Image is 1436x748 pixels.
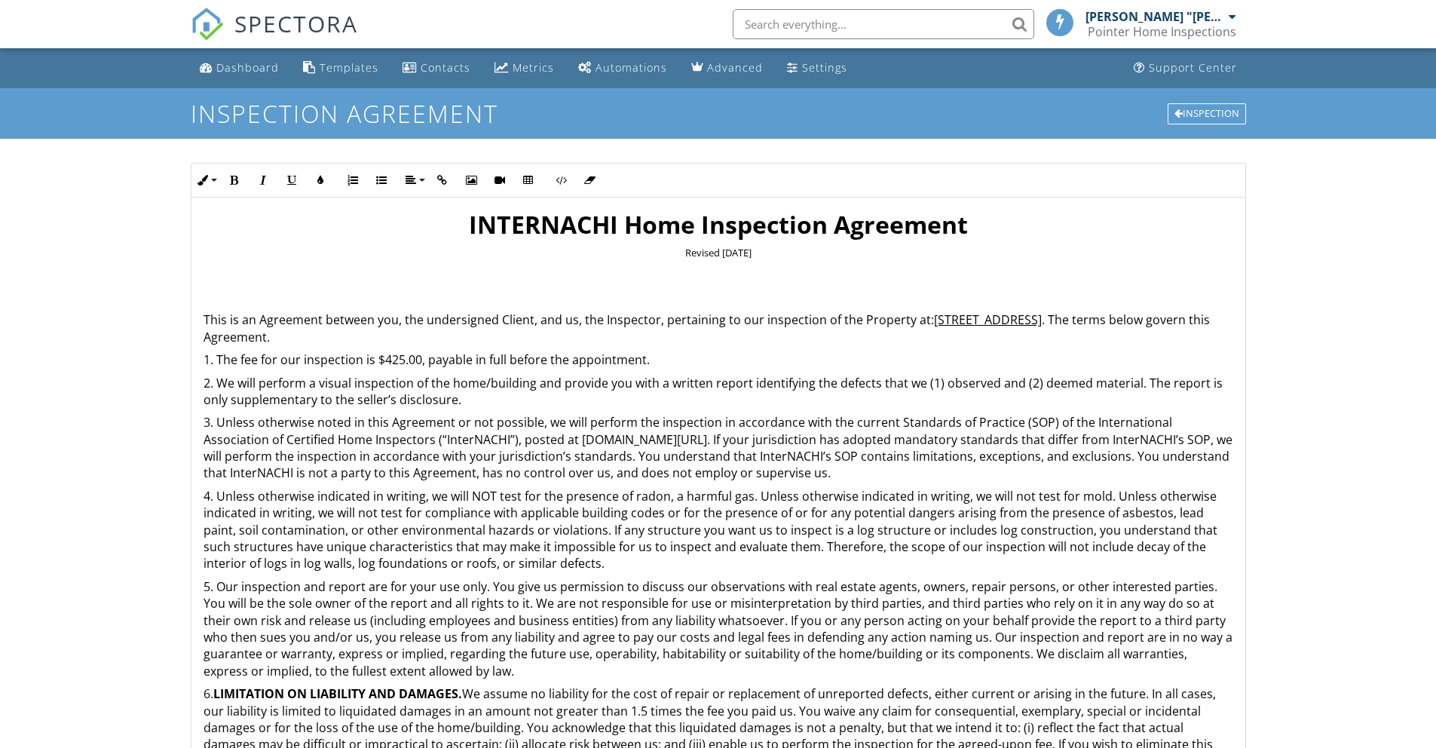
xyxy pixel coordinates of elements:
[428,166,457,195] button: Insert Link (⌘K)
[1149,60,1237,75] div: Support Center
[297,54,384,82] a: Templates
[204,578,1233,679] p: 5. Our inspection and report are for your use only. You give us permission to discuss our observa...
[547,166,575,195] button: Code View
[685,54,769,82] a: Advanced
[596,60,667,75] div: Automations
[733,9,1034,39] input: Search everything...
[1085,9,1225,24] div: [PERSON_NAME] "[PERSON_NAME]" [PERSON_NAME]
[204,488,1233,572] p: 4. Unless otherwise indicated in writing, we will NOT test for the presence of radon, a harmful g...
[204,375,1233,409] p: 2. We will perform a visual inspection of the home/building and provide you with a written report...
[802,60,847,75] div: Settings
[306,166,335,195] button: Colors
[421,60,470,75] div: Contacts
[320,60,378,75] div: Templates
[513,60,554,75] div: Metrics
[707,60,763,75] div: Advanced
[204,311,1233,345] p: This is an Agreement between you, the undersigned Client, and us, the Inspector, pertaining to ou...
[400,166,428,195] button: Align
[572,54,673,82] a: Automations (Basic)
[191,166,220,195] button: Inline Style
[1168,106,1246,119] a: Inspection
[213,685,462,702] span: LIMITATION ON LIABILITY AND DAMAGES.
[781,54,853,82] a: Settings
[220,166,249,195] button: Bold (⌘B)
[514,166,543,195] button: Insert Table
[1088,24,1236,39] div: Pointer Home Inspections
[191,20,358,52] a: SPECTORA
[216,60,279,75] div: Dashboard
[249,166,277,195] button: Italic (⌘I)
[367,166,396,195] button: Unordered List
[204,246,1233,259] p: Revised [DATE]
[277,166,306,195] button: Underline (⌘U)
[934,311,1042,328] span: [STREET_ADDRESS]
[204,351,1233,368] p: 1. The fee for our inspection is $425.00, payable in full before the appointment.
[397,54,476,82] a: Contacts
[204,414,1233,482] p: 3. Unless otherwise noted in this Agreement or not possible, we will perform the inspection in ac...
[1128,54,1243,82] a: Support Center
[194,54,285,82] a: Dashboard
[234,8,358,39] span: SPECTORA
[204,210,1233,240] h1: INTERNACHI Home Inspection Agreement
[575,166,604,195] button: Clear Formatting
[457,166,485,195] button: Insert Image (⌘P)
[338,166,367,195] button: Ordered List
[485,166,514,195] button: Insert Video
[1168,103,1246,124] div: Inspection
[488,54,560,82] a: Metrics
[191,100,1246,127] h1: Inspection Agreement
[191,8,224,41] img: The Best Home Inspection Software - Spectora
